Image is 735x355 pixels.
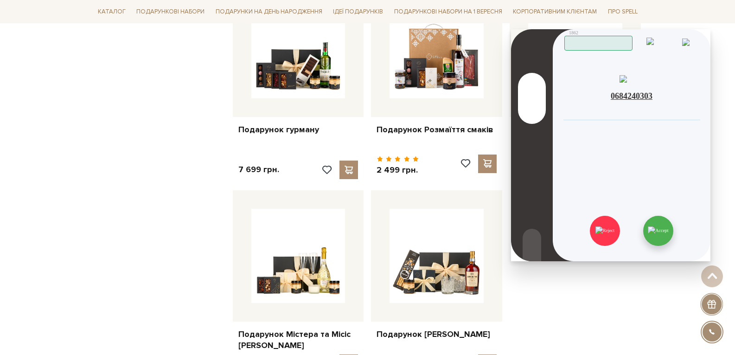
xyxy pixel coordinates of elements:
[94,5,129,19] a: Каталог
[377,124,497,135] a: Подарунок Розмаїття смаків
[604,5,641,19] a: Про Spell
[212,5,326,19] a: Подарунки на День народження
[390,4,506,19] a: Подарункові набори на 1 Вересня
[238,164,279,175] p: 7 699 грн.
[329,5,387,19] a: Ідеї подарунків
[377,329,497,340] a: Подарунок [PERSON_NAME]
[238,124,358,135] a: Подарунок гурману
[509,4,601,19] a: Корпоративним клієнтам
[133,5,208,19] a: Подарункові набори
[238,329,358,351] a: Подарунок Містера та Місіс [PERSON_NAME]
[377,165,419,175] p: 2 499 грн.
